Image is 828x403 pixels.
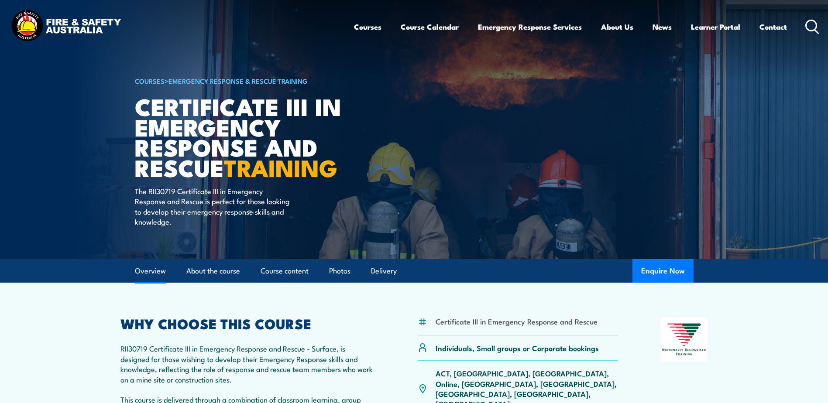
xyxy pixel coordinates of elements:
p: The RII30719 Certificate III in Emergency Response and Rescue is perfect for those looking to dev... [135,186,294,227]
a: Course Calendar [401,15,459,38]
a: Photos [329,260,350,283]
a: Course content [261,260,309,283]
a: Contact [759,15,787,38]
a: Emergency Response & Rescue Training [168,76,308,85]
a: Overview [135,260,166,283]
h6: > [135,75,350,86]
a: Courses [354,15,381,38]
p: Individuals, Small groups or Corporate bookings [436,343,599,353]
a: About the course [186,260,240,283]
a: Emergency Response Services [478,15,582,38]
a: News [653,15,672,38]
a: COURSES [135,76,165,85]
a: Learner Portal [691,15,740,38]
strong: TRAINING [224,149,337,185]
h1: Certificate III in Emergency Response and Rescue [135,96,350,178]
button: Enquire Now [632,259,694,283]
h2: WHY CHOOSE THIS COURSE [120,317,375,329]
a: About Us [601,15,633,38]
li: Certificate III in Emergency Response and Rescue [436,316,598,326]
img: Nationally Recognised Training logo. [661,317,708,362]
a: Delivery [371,260,397,283]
